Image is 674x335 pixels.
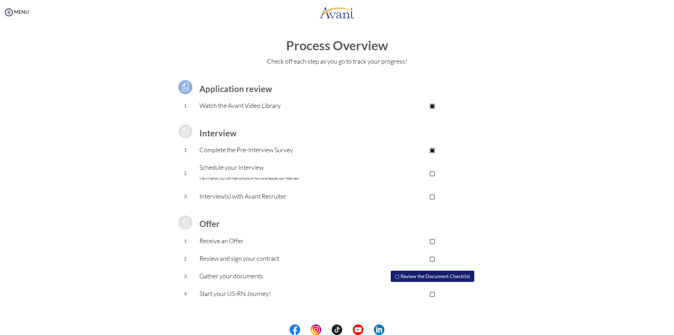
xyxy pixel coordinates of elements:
img: icon-test-grey.png [177,123,194,140]
font: We will email you with instructions on how to schedule your interview. [199,176,300,181]
p: Schedule your Interview [199,162,362,183]
p: ▢ [362,168,503,178]
b: Application review [199,84,272,94]
td: 1 [171,97,200,115]
img: icon-test-grey.png [177,214,194,231]
p: ▣ [362,101,503,110]
td: 3 [171,268,200,285]
p: ▣ [362,145,503,155]
img: icon-test.png [177,78,194,96]
p: Check off each step as you go to track your progress! [7,56,667,66]
td: 2 [171,159,200,188]
img: logo.png [319,2,355,23]
p: Complete the Pre-Interview Survey [199,145,362,155]
p: Watch the Avant Video Library [199,101,362,110]
p: ▢ [362,236,503,246]
img: in.png [311,324,321,335]
img: blank.png [300,324,311,335]
td: 3 [171,188,200,205]
td: 1 [171,141,200,159]
td: 2 [171,250,200,268]
p: Interview(s) with Avant Recruiter [199,191,362,201]
p: Gather your documents [199,271,362,281]
td: 1 [171,232,200,250]
h1: Process Overview [7,39,667,53]
button: ▢ Review the Document Checklist [391,271,474,282]
img: icon-menu.png [4,7,14,18]
img: tt.png [332,324,342,335]
p: Receive an Offer [199,236,362,246]
img: yt.png [353,324,363,335]
p: ▢ [362,289,503,298]
p: Start your US-RN Journey! [199,289,362,298]
img: blank.png [342,324,353,335]
img: blank.png [363,324,374,335]
img: li.png [374,324,384,335]
b: Offer [199,219,220,229]
td: 4 [171,285,200,303]
a: MENU [4,9,29,15]
p: ▢ [362,191,503,201]
p: ▢ [362,253,503,263]
p: Review and sign your contract [199,253,362,263]
img: fb.png [290,324,300,335]
img: blank.png [321,324,332,335]
b: Interview [199,128,237,138]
